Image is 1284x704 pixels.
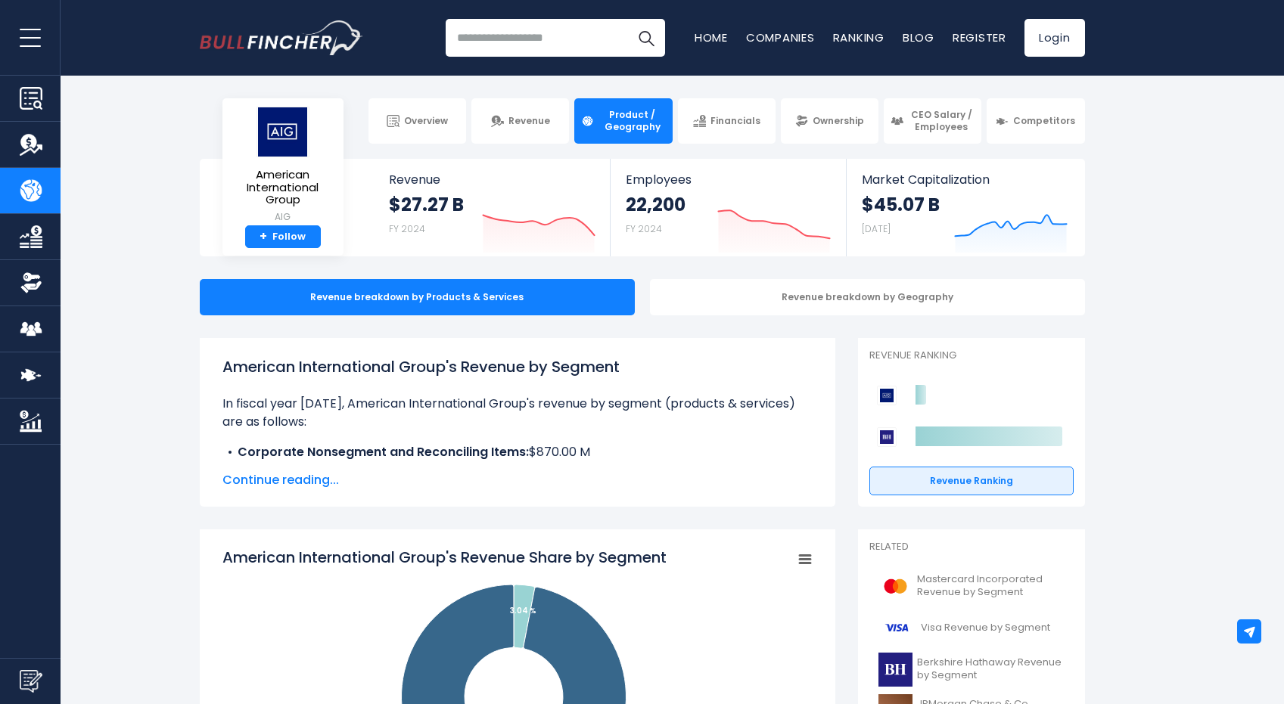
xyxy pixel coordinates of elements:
span: Financials [710,115,760,127]
span: Ownership [813,115,864,127]
strong: $45.07 B [862,193,940,216]
a: Revenue $27.27 B FY 2024 [374,159,611,256]
span: Revenue [389,172,595,187]
tspan: American International Group's Revenue Share by Segment [222,547,667,568]
a: CEO Salary / Employees [884,98,981,144]
span: Mastercard Incorporated Revenue by Segment [917,573,1065,599]
img: BRK-B logo [878,653,912,687]
a: Visa Revenue by Segment [869,607,1074,649]
small: [DATE] [862,222,891,235]
small: FY 2024 [626,222,662,235]
a: Employees 22,200 FY 2024 [611,159,846,256]
a: American International Group AIG [234,106,332,225]
img: Berkshire Hathaway competitors logo [877,427,897,447]
a: Home [695,29,728,45]
span: Market Capitalization [862,172,1068,187]
span: Berkshire Hathaway Revenue by Segment [917,656,1065,682]
div: Revenue breakdown by Geography [650,279,1085,315]
img: V logo [878,611,916,645]
span: Product / Geography [598,109,665,132]
a: Revenue Ranking [869,467,1074,495]
img: Bullfincher logo [200,20,363,55]
a: Ranking [833,29,884,45]
b: Corporate Nonsegment and Reconciling Items: [238,443,529,461]
strong: 22,200 [626,193,686,216]
small: FY 2024 [389,222,425,235]
a: Berkshire Hathaway Revenue by Segment [869,649,1074,690]
a: Mastercard Incorporated Revenue by Segment [869,566,1074,607]
a: Revenue [471,98,569,144]
div: Revenue breakdown by Products & Services [200,279,635,315]
strong: $27.27 B [389,193,464,216]
a: Register [953,29,1006,45]
span: Continue reading... [222,471,813,489]
p: Related [869,541,1074,554]
li: $870.00 M [222,443,813,461]
a: Blog [903,29,934,45]
img: American International Group competitors logo [877,386,897,405]
a: Market Capitalization $45.07 B [DATE] [847,159,1083,256]
span: American International Group [235,169,331,206]
span: Employees [626,172,831,187]
a: +Follow [245,225,321,249]
button: Search [627,19,665,57]
a: Overview [368,98,466,144]
tspan: 3.04 % [510,605,536,616]
img: Ownership [20,271,42,294]
span: Competitors [1013,115,1075,127]
img: MA logo [878,569,912,603]
p: In fiscal year [DATE], American International Group's revenue by segment (products & services) ar... [222,395,813,431]
small: AIG [235,210,331,224]
a: Financials [678,98,776,144]
strong: + [260,230,267,243]
span: Visa Revenue by Segment [921,622,1050,634]
a: Product / Geography [574,98,672,144]
a: Competitors [987,98,1084,144]
a: Companies [746,29,815,45]
a: Ownership [781,98,878,144]
span: Revenue [508,115,550,127]
span: Overview [404,115,448,127]
a: Login [1024,19,1085,57]
h1: American International Group's Revenue by Segment [222,355,813,378]
a: Go to homepage [200,20,362,55]
p: Revenue Ranking [869,349,1074,362]
span: CEO Salary / Employees [908,109,975,132]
